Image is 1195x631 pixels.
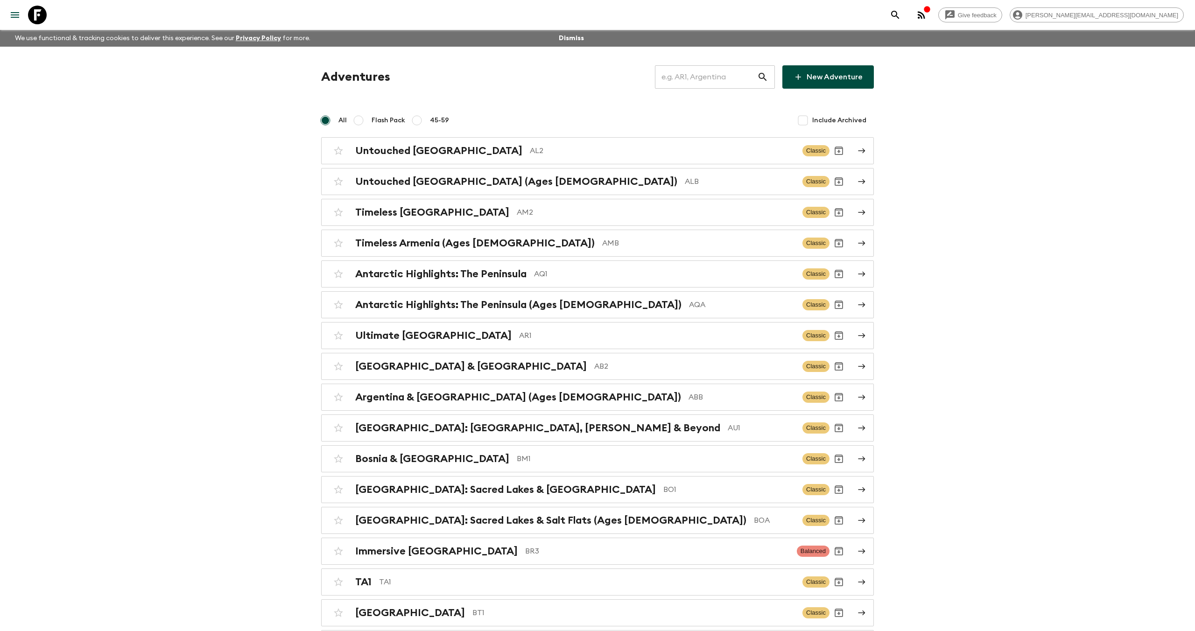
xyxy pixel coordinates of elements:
h2: Timeless [GEOGRAPHIC_DATA] [355,206,509,218]
span: Give feedback [953,12,1002,19]
input: e.g. AR1, Argentina [655,64,757,90]
span: All [338,116,347,125]
a: Antarctic Highlights: The Peninsula (Ages [DEMOGRAPHIC_DATA])AQAClassicArchive [321,291,874,318]
h2: Bosnia & [GEOGRAPHIC_DATA] [355,453,509,465]
h2: Untouched [GEOGRAPHIC_DATA] [355,145,522,157]
button: Archive [829,388,848,407]
button: Archive [829,480,848,499]
a: Give feedback [938,7,1002,22]
button: Archive [829,234,848,252]
span: Classic [802,453,829,464]
span: Classic [802,268,829,280]
span: Classic [802,484,829,495]
p: AQ1 [534,268,795,280]
div: [PERSON_NAME][EMAIL_ADDRESS][DOMAIN_NAME] [1010,7,1184,22]
span: Classic [802,238,829,249]
p: AU1 [728,422,795,434]
a: [GEOGRAPHIC_DATA]: [GEOGRAPHIC_DATA], [PERSON_NAME] & BeyondAU1ClassicArchive [321,414,874,442]
span: [PERSON_NAME][EMAIL_ADDRESS][DOMAIN_NAME] [1020,12,1183,19]
a: Immersive [GEOGRAPHIC_DATA]BR3BalancedArchive [321,538,874,565]
h1: Adventures [321,68,390,86]
a: Untouched [GEOGRAPHIC_DATA] (Ages [DEMOGRAPHIC_DATA])ALBClassicArchive [321,168,874,195]
span: Classic [802,299,829,310]
button: menu [6,6,24,24]
h2: Untouched [GEOGRAPHIC_DATA] (Ages [DEMOGRAPHIC_DATA]) [355,175,677,188]
p: AM2 [517,207,795,218]
button: Archive [829,203,848,222]
button: Archive [829,542,848,561]
a: Timeless [GEOGRAPHIC_DATA]AM2ClassicArchive [321,199,874,226]
p: We use functional & tracking cookies to deliver this experience. See our for more. [11,30,314,47]
h2: Argentina & [GEOGRAPHIC_DATA] (Ages [DEMOGRAPHIC_DATA]) [355,391,681,403]
p: BOA [754,515,795,526]
span: Classic [802,361,829,372]
button: Archive [829,573,848,591]
span: Classic [802,576,829,588]
a: Ultimate [GEOGRAPHIC_DATA]AR1ClassicArchive [321,322,874,349]
a: TA1TA1ClassicArchive [321,568,874,596]
span: Classic [802,207,829,218]
a: New Adventure [782,65,874,89]
span: Classic [802,145,829,156]
p: TA1 [379,576,795,588]
a: Antarctic Highlights: The PeninsulaAQ1ClassicArchive [321,260,874,287]
h2: [GEOGRAPHIC_DATA]: Sacred Lakes & Salt Flats (Ages [DEMOGRAPHIC_DATA]) [355,514,746,526]
p: BT1 [472,607,795,618]
span: Include Archived [812,116,866,125]
span: Balanced [797,546,829,557]
button: Archive [829,265,848,283]
p: AMB [602,238,795,249]
button: Archive [829,419,848,437]
a: Privacy Policy [236,35,281,42]
a: Timeless Armenia (Ages [DEMOGRAPHIC_DATA])AMBClassicArchive [321,230,874,257]
h2: [GEOGRAPHIC_DATA]: [GEOGRAPHIC_DATA], [PERSON_NAME] & Beyond [355,422,720,434]
h2: Ultimate [GEOGRAPHIC_DATA] [355,330,512,342]
p: AL2 [530,145,795,156]
span: Classic [802,176,829,187]
p: ABB [689,392,795,403]
button: Dismiss [556,32,586,45]
a: Bosnia & [GEOGRAPHIC_DATA]BM1ClassicArchive [321,445,874,472]
span: Classic [802,515,829,526]
span: Flash Pack [372,116,405,125]
p: BO1 [663,484,795,495]
h2: Timeless Armenia (Ages [DEMOGRAPHIC_DATA]) [355,237,595,249]
p: BR3 [525,546,789,557]
h2: Immersive [GEOGRAPHIC_DATA] [355,545,518,557]
h2: [GEOGRAPHIC_DATA]: Sacred Lakes & [GEOGRAPHIC_DATA] [355,484,656,496]
h2: Antarctic Highlights: The Peninsula [355,268,527,280]
a: Untouched [GEOGRAPHIC_DATA]AL2ClassicArchive [321,137,874,164]
span: 45-59 [430,116,449,125]
button: Archive [829,603,848,622]
h2: [GEOGRAPHIC_DATA] [355,607,465,619]
h2: Antarctic Highlights: The Peninsula (Ages [DEMOGRAPHIC_DATA]) [355,299,682,311]
a: [GEOGRAPHIC_DATA]: Sacred Lakes & [GEOGRAPHIC_DATA]BO1ClassicArchive [321,476,874,503]
button: Archive [829,141,848,160]
button: Archive [829,357,848,376]
a: [GEOGRAPHIC_DATA] & [GEOGRAPHIC_DATA]AB2ClassicArchive [321,353,874,380]
span: Classic [802,607,829,618]
h2: TA1 [355,576,372,588]
button: Archive [829,172,848,191]
a: [GEOGRAPHIC_DATA]: Sacred Lakes & Salt Flats (Ages [DEMOGRAPHIC_DATA])BOAClassicArchive [321,507,874,534]
span: Classic [802,422,829,434]
button: Archive [829,295,848,314]
a: Argentina & [GEOGRAPHIC_DATA] (Ages [DEMOGRAPHIC_DATA])ABBClassicArchive [321,384,874,411]
button: search adventures [886,6,905,24]
p: AQA [689,299,795,310]
h2: [GEOGRAPHIC_DATA] & [GEOGRAPHIC_DATA] [355,360,587,372]
p: ALB [685,176,795,187]
span: Classic [802,330,829,341]
p: AR1 [519,330,795,341]
a: [GEOGRAPHIC_DATA]BT1ClassicArchive [321,599,874,626]
p: BM1 [517,453,795,464]
button: Archive [829,511,848,530]
span: Classic [802,392,829,403]
p: AB2 [594,361,795,372]
button: Archive [829,449,848,468]
button: Archive [829,326,848,345]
